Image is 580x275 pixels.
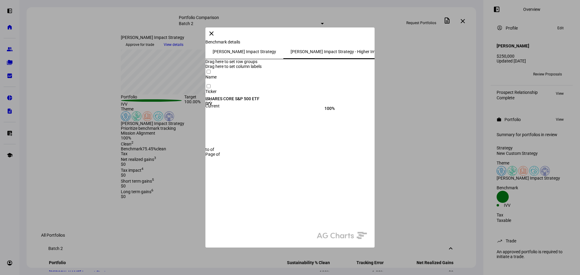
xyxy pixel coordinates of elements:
[291,50,384,54] span: [PERSON_NAME] Impact Strategy - Higher Impact
[207,70,211,74] input: Press Space to toggle all rows selection (unchecked)
[210,147,214,152] span: of
[205,64,262,69] span: Drag here to set column labels
[205,152,215,157] span: Page
[205,59,375,64] div: Row Groups
[205,106,335,111] div: 100%
[205,40,375,44] div: Benchmark details
[216,152,220,157] span: of
[207,84,211,88] input: Press Space to toggle all rows selection (unchecked)
[205,89,217,94] span: Ticker
[205,64,375,69] div: Column Labels
[213,50,276,54] span: [PERSON_NAME] Impact Strategy
[205,101,335,106] div: IVV
[205,75,217,79] span: Name
[205,59,257,64] span: Drag here to set row groups
[205,96,372,101] div: ISHARES CORE S&P 500 ETF
[208,30,215,37] mat-icon: close
[205,147,209,152] span: to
